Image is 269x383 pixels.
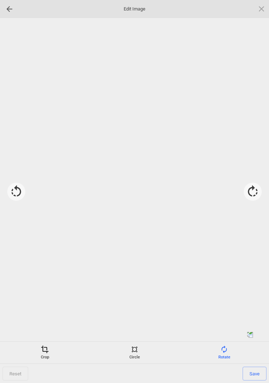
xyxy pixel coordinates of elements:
div: Rotate -90° [7,183,25,201]
div: Rotate [181,345,267,360]
div: Circle [91,345,178,360]
div: Go back [4,3,15,15]
div: Crop [2,345,88,360]
span: Edit Image [98,6,171,12]
span: Click here or hit ESC to close picker [257,5,265,13]
span: Save [243,367,266,380]
div: Rotate 90° [244,183,262,201]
